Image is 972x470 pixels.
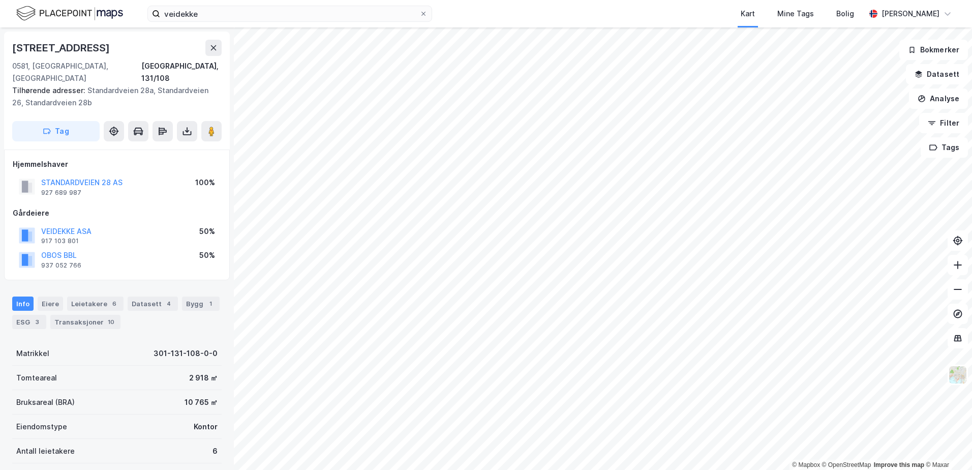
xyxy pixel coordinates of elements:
div: 3 [32,317,42,327]
div: 937 052 766 [41,261,81,270]
div: Bolig [836,8,854,20]
div: 2 918 ㎡ [189,372,218,384]
a: OpenStreetMap [822,461,871,468]
div: Hjemmelshaver [13,158,221,170]
div: Kart [741,8,755,20]
div: 301-131-108-0-0 [154,347,218,360]
div: Standardveien 28a, Standardveien 26, Standardveien 28b [12,84,214,109]
div: 10 765 ㎡ [185,396,218,408]
div: ESG [12,315,46,329]
div: Bygg [182,297,220,311]
div: Leietakere [67,297,124,311]
div: Datasett [128,297,178,311]
img: Z [948,365,967,385]
div: 917 103 801 [41,237,79,245]
button: Bokmerker [899,40,968,60]
input: Søk på adresse, matrikkel, gårdeiere, leietakere eller personer [160,6,419,21]
iframe: Chat Widget [921,421,972,470]
div: [PERSON_NAME] [882,8,939,20]
div: Gårdeiere [13,207,221,219]
div: 1 [205,299,216,309]
div: Eiere [38,297,63,311]
div: [GEOGRAPHIC_DATA], 131/108 [141,60,222,84]
button: Filter [919,113,968,133]
div: 4 [164,299,174,309]
div: Eiendomstype [16,421,67,433]
div: Matrikkel [16,347,49,360]
div: Info [12,297,34,311]
div: 100% [195,177,215,189]
div: Mine Tags [777,8,814,20]
div: Antall leietakere [16,445,75,457]
div: 6 [212,445,218,457]
div: 6 [109,299,119,309]
div: [STREET_ADDRESS] [12,40,112,56]
div: Kontrollprogram for chat [921,421,972,470]
div: Bruksareal (BRA) [16,396,75,408]
span: Tilhørende adresser: [12,86,87,95]
div: Tomteareal [16,372,57,384]
div: 10 [106,317,116,327]
a: Mapbox [792,461,820,468]
button: Tag [12,121,100,141]
div: 50% [199,249,215,261]
div: 50% [199,225,215,238]
a: Improve this map [874,461,924,468]
div: Transaksjoner [50,315,120,329]
button: Analyse [909,89,968,109]
div: 927 689 987 [41,189,81,197]
button: Datasett [906,64,968,84]
img: logo.f888ab2527a4732fd821a326f86c7f29.svg [16,5,123,22]
div: Kontor [194,421,218,433]
div: 0581, [GEOGRAPHIC_DATA], [GEOGRAPHIC_DATA] [12,60,141,84]
button: Tags [921,137,968,158]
